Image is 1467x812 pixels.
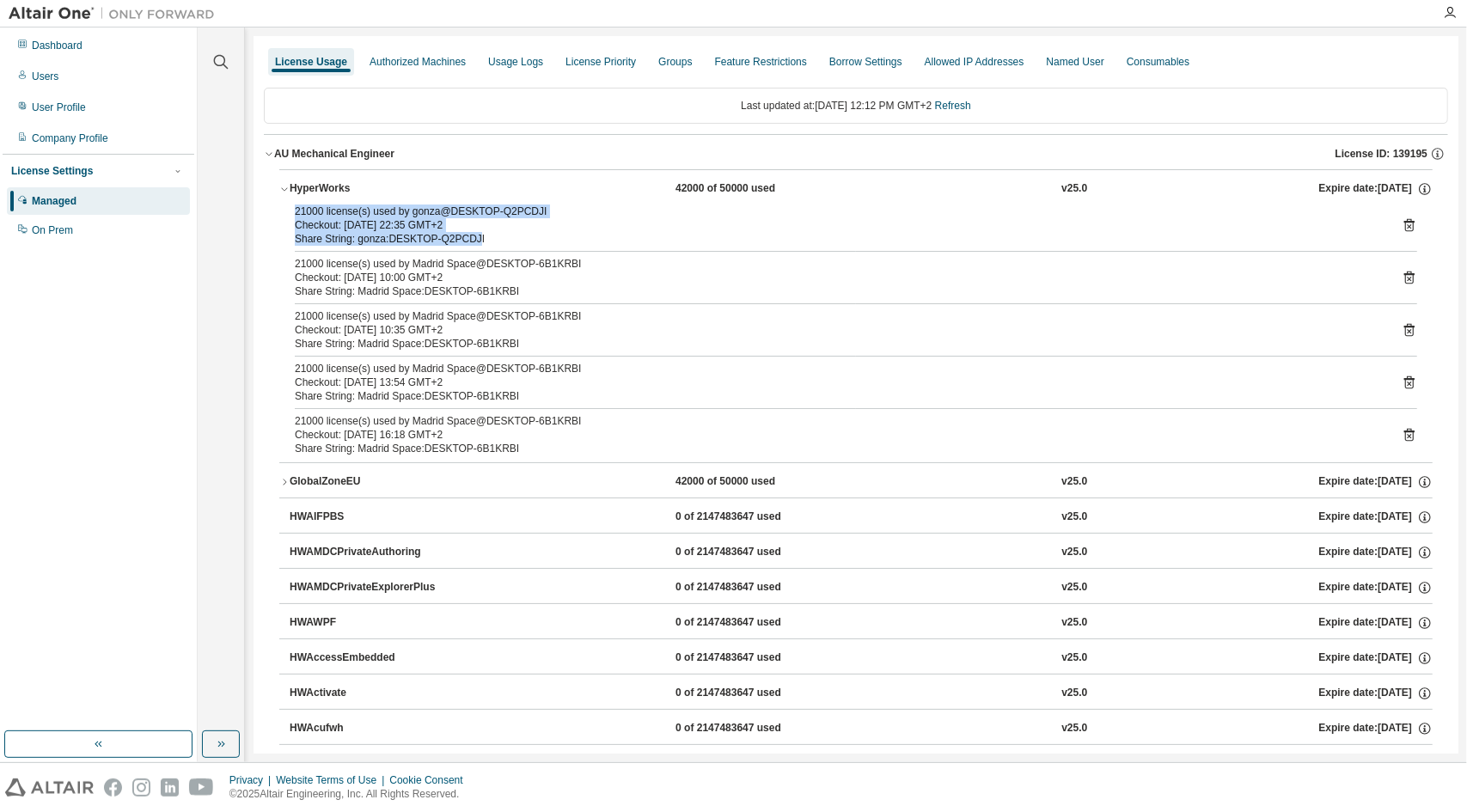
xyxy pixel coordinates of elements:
[290,615,444,631] div: HWAWPF
[290,510,444,525] div: HWAIFPBS
[290,721,444,736] div: HWAcufwh
[295,232,1376,246] div: Share String: gonza:DESKTOP-Q2PCDJI
[279,463,1433,501] button: GlobalZoneEU42000 of 50000 usedv25.0Expire date:[DATE]
[1061,474,1087,490] div: v25.0
[675,650,830,666] div: 0 of 2147483647 used
[295,284,1376,298] div: Share String: Madrid Space:DESKTOP-6B1KRBI
[279,170,1433,208] button: HyperWorks42000 of 50000 usedv25.0Expire date:[DATE]
[1061,580,1087,595] div: v25.0
[290,675,1433,712] button: HWActivate0 of 2147483647 usedv25.0Expire date:[DATE]
[11,164,93,178] div: License Settings
[1046,55,1103,69] div: Named User
[295,337,1376,351] div: Share String: Madrid Space:DESKTOP-6B1KRBI
[290,710,1433,748] button: HWAcufwh0 of 2147483647 usedv25.0Expire date:[DATE]
[1061,686,1087,701] div: v25.0
[161,778,179,797] img: linkedin.svg
[675,686,830,701] div: 0 of 2147483647 used
[290,545,444,560] div: HWAMDCPrivateAuthoring
[1319,650,1433,666] div: Expire date: [DATE]
[565,55,636,69] div: License Priority
[290,181,444,197] div: HyperWorks
[295,309,1376,323] div: 21000 license(s) used by Madrid Space@DESKTOP-6B1KRBI
[1318,181,1432,197] div: Expire date: [DATE]
[1319,580,1433,595] div: Expire date: [DATE]
[290,745,1433,783] button: HWAcusolve0 of 2147483647 usedv25.0Expire date:[DATE]
[1061,545,1087,560] div: v25.0
[32,39,83,52] div: Dashboard
[1061,721,1087,736] div: v25.0
[295,362,1376,375] div: 21000 license(s) used by Madrid Space@DESKTOP-6B1KRBI
[32,101,86,114] div: User Profile
[264,88,1448,124] div: Last updated at: [DATE] 12:12 PM GMT+2
[104,778,122,797] img: facebook.svg
[1319,686,1433,701] div: Expire date: [DATE]
[1127,55,1189,69] div: Consumables
[290,580,444,595] div: HWAMDCPrivateExplorerPlus
[488,55,543,69] div: Usage Logs
[295,218,1376,232] div: Checkout: [DATE] 22:35 GMT+2
[274,147,394,161] div: AU Mechanical Engineer
[32,70,58,83] div: Users
[229,787,474,802] p: © 2025 Altair Engineering, Inc. All Rights Reserved.
[675,721,830,736] div: 0 of 2147483647 used
[1061,510,1087,525] div: v25.0
[295,442,1376,455] div: Share String: Madrid Space:DESKTOP-6B1KRBI
[295,389,1376,403] div: Share String: Madrid Space:DESKTOP-6B1KRBI
[1061,181,1087,197] div: v25.0
[132,778,150,797] img: instagram.svg
[295,323,1376,337] div: Checkout: [DATE] 10:35 GMT+2
[389,773,473,787] div: Cookie Consent
[5,778,94,797] img: altair_logo.svg
[1318,474,1432,490] div: Expire date: [DATE]
[295,271,1376,284] div: Checkout: [DATE] 10:00 GMT+2
[1319,721,1433,736] div: Expire date: [DATE]
[675,545,830,560] div: 0 of 2147483647 used
[675,580,830,595] div: 0 of 2147483647 used
[290,686,444,701] div: HWActivate
[675,615,830,631] div: 0 of 2147483647 used
[1319,510,1433,525] div: Expire date: [DATE]
[290,650,444,666] div: HWAccessEmbedded
[229,773,276,787] div: Privacy
[32,223,73,237] div: On Prem
[935,100,971,112] a: Refresh
[9,5,223,22] img: Altair One
[370,55,466,69] div: Authorized Machines
[264,135,1448,173] button: AU Mechanical EngineerLicense ID: 139195
[295,205,1376,218] div: 21000 license(s) used by gonza@DESKTOP-Q2PCDJI
[290,474,444,490] div: GlobalZoneEU
[290,534,1433,571] button: HWAMDCPrivateAuthoring0 of 2147483647 usedv25.0Expire date:[DATE]
[675,181,830,197] div: 42000 of 50000 used
[290,604,1433,642] button: HWAWPF0 of 2147483647 usedv25.0Expire date:[DATE]
[295,414,1376,428] div: 21000 license(s) used by Madrid Space@DESKTOP-6B1KRBI
[295,428,1376,442] div: Checkout: [DATE] 16:18 GMT+2
[829,55,902,69] div: Borrow Settings
[675,474,830,490] div: 42000 of 50000 used
[290,569,1433,607] button: HWAMDCPrivateExplorerPlus0 of 2147483647 usedv25.0Expire date:[DATE]
[1336,147,1427,161] span: License ID: 139195
[290,639,1433,677] button: HWAccessEmbedded0 of 2147483647 usedv25.0Expire date:[DATE]
[276,773,389,787] div: Website Terms of Use
[275,55,347,69] div: License Usage
[675,510,830,525] div: 0 of 2147483647 used
[1319,545,1433,560] div: Expire date: [DATE]
[1061,650,1087,666] div: v25.0
[189,778,214,797] img: youtube.svg
[925,55,1024,69] div: Allowed IP Addresses
[295,257,1376,271] div: 21000 license(s) used by Madrid Space@DESKTOP-6B1KRBI
[1319,615,1433,631] div: Expire date: [DATE]
[32,194,76,208] div: Managed
[715,55,807,69] div: Feature Restrictions
[658,55,692,69] div: Groups
[295,375,1376,389] div: Checkout: [DATE] 13:54 GMT+2
[1061,615,1087,631] div: v25.0
[32,131,108,145] div: Company Profile
[290,498,1433,536] button: HWAIFPBS0 of 2147483647 usedv25.0Expire date:[DATE]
